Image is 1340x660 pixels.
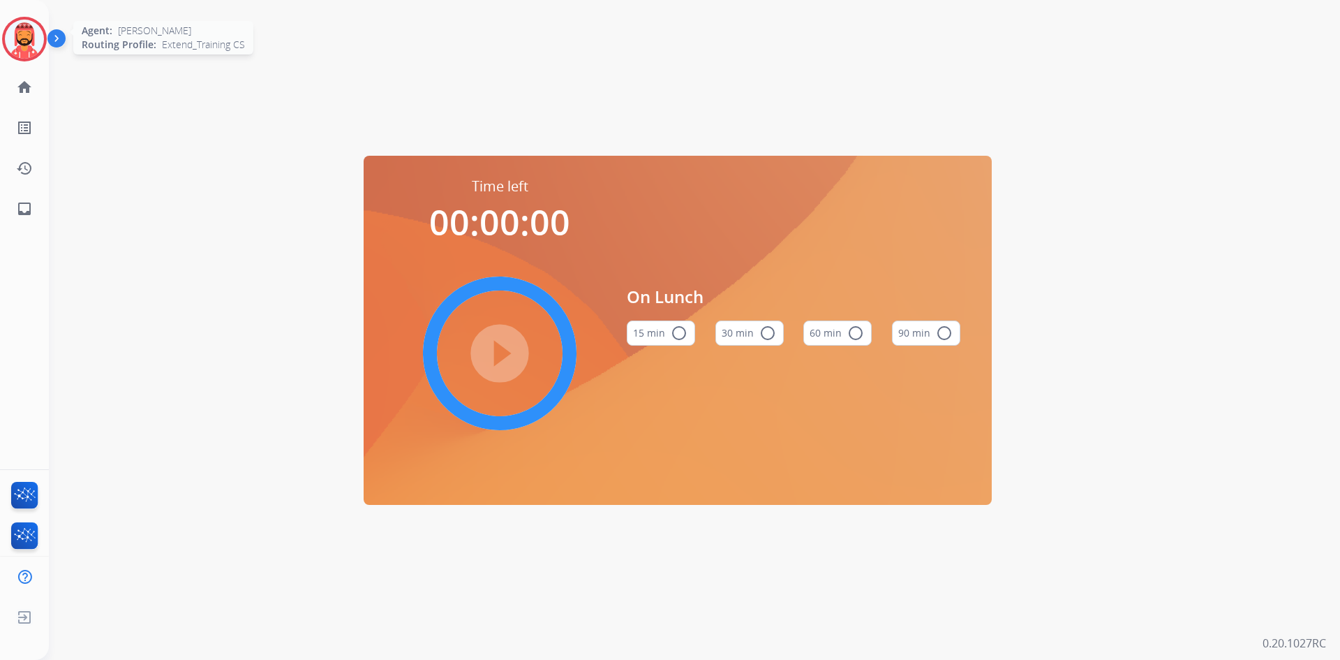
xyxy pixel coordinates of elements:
[162,38,245,52] span: Extend_Training CS
[16,79,33,96] mat-icon: home
[627,284,960,309] span: On Lunch
[16,160,33,177] mat-icon: history
[759,325,776,342] mat-icon: radio_button_unchecked
[82,38,156,52] span: Routing Profile:
[627,321,695,346] button: 15 min
[671,325,687,342] mat-icon: radio_button_unchecked
[1263,635,1326,652] p: 0.20.1027RC
[118,24,191,38] span: [PERSON_NAME]
[715,321,784,346] button: 30 min
[82,24,112,38] span: Agent:
[5,20,44,59] img: avatar
[472,177,528,196] span: Time left
[892,321,960,346] button: 90 min
[847,325,864,342] mat-icon: radio_button_unchecked
[16,200,33,217] mat-icon: inbox
[429,198,570,246] span: 00:00:00
[936,325,953,342] mat-icon: radio_button_unchecked
[803,321,872,346] button: 60 min
[16,119,33,136] mat-icon: list_alt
